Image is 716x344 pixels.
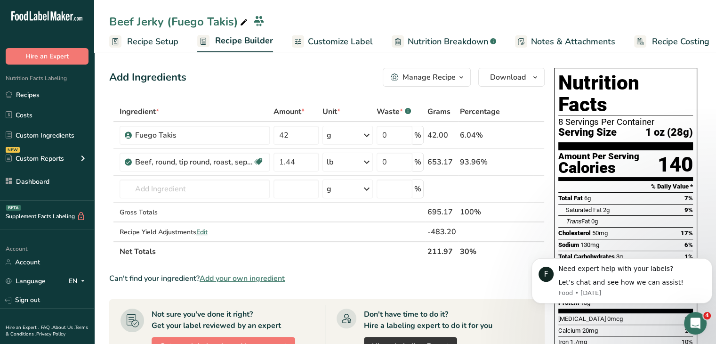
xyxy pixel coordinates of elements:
span: 130mg [580,241,599,248]
span: Recipe Setup [127,35,178,48]
a: Nutrition Breakdown [392,31,496,52]
button: Download [478,68,545,87]
section: % Daily Value * [558,181,693,192]
div: 8 Servings Per Container [558,117,693,127]
div: Fuego Takis [135,130,253,141]
span: Serving Size [558,127,617,139]
span: Recipe Builder [215,34,273,47]
div: Beef Jerky (Fuego Takis) [109,13,249,30]
span: Recipe Costing [652,35,709,48]
div: Beef, round, tip round, roast, separable lean only, trimmed to 0" fat, choice, raw [135,156,253,168]
div: NEW [6,147,20,153]
span: 0g [591,218,598,225]
div: g [327,130,331,141]
div: 93.96% [460,156,500,168]
a: FAQ . [41,324,52,331]
span: 1 oz (28g) [645,127,693,139]
span: Customize Label [308,35,373,48]
span: Unit [322,106,340,117]
span: 17% [681,229,693,237]
div: 6.04% [460,130,500,141]
a: Hire an Expert . [6,324,39,331]
div: 42.00 [427,130,456,141]
span: 4 [703,312,711,319]
a: Customize Label [292,31,373,52]
div: g [327,183,331,195]
span: Calcium [558,327,581,334]
span: Percentage [460,106,500,117]
div: Can't find your ingredient? [109,273,545,284]
span: Notes & Attachments [531,35,615,48]
span: 7% [684,195,693,202]
span: Saturated Fat [566,206,602,213]
span: Sodium [558,241,579,248]
div: 140 [658,152,693,177]
span: Download [490,72,526,83]
button: Hire an Expert [6,48,88,65]
div: lb [327,156,333,168]
input: Add Ingredient [120,180,270,198]
a: Notes & Attachments [515,31,615,52]
div: BETA [6,205,21,211]
span: 6g [584,195,591,202]
span: Amount [274,106,305,117]
div: Amount Per Serving [558,152,639,161]
span: Edit [196,228,208,237]
div: Calories [558,161,639,175]
div: Waste [377,106,411,117]
a: Language [6,273,46,289]
h1: Nutrition Facts [558,72,693,115]
a: Privacy Policy [36,331,65,337]
a: Recipe Costing [634,31,709,52]
span: 20mg [582,327,598,334]
div: Manage Recipe [402,72,456,83]
span: Total Fat [558,195,583,202]
span: Nutrition Breakdown [408,35,488,48]
span: [MEDICAL_DATA] [558,315,606,322]
th: Net Totals [118,241,426,261]
div: Custom Reports [6,154,64,164]
span: 0mcg [607,315,623,322]
span: 2g [603,206,610,213]
i: Trans [566,218,581,225]
span: Add your own ingredient [200,273,285,284]
div: Recipe Yield Adjustments [120,227,270,237]
span: 9% [684,206,693,213]
div: 653.17 [427,156,456,168]
span: 6% [684,241,693,248]
a: Terms & Conditions . [6,324,88,337]
a: Recipe Setup [109,31,178,52]
span: Cholesterol [558,229,591,237]
iframe: Intercom notifications message [528,244,716,319]
div: -483.20 [427,226,456,238]
a: Recipe Builder [197,30,273,53]
div: 100% [460,206,500,218]
div: Not sure you've done it right? Get your label reviewed by an expert [152,309,281,331]
span: Ingredient [120,106,159,117]
div: Gross Totals [120,207,270,217]
div: Add Ingredients [109,70,186,85]
div: 695.17 [427,206,456,218]
th: 211.97 [426,241,458,261]
th: 30% [458,241,502,261]
iframe: Intercom live chat [684,312,707,335]
div: EN [69,276,88,287]
span: 50mg [592,229,608,237]
button: Manage Recipe [383,68,471,87]
span: Fat [566,218,590,225]
a: About Us . [52,324,75,331]
div: Don't have time to do it? Hire a labeling expert to do it for you [364,309,492,331]
span: Grams [427,106,451,117]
